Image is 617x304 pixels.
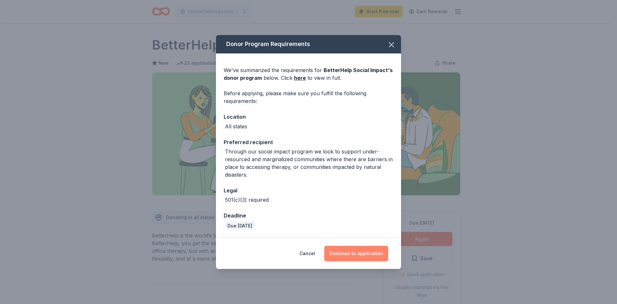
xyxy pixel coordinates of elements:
[225,148,393,179] div: Through our social impact program we look to support under-resourced and marginalized communities...
[224,113,393,121] div: Location
[225,221,255,230] div: Due [DATE]
[294,74,306,82] a: here
[300,246,315,261] button: Cancel
[224,66,393,82] div: We've summarized the requirements for below. Click to view in full.
[324,246,388,261] button: Continue to application
[225,196,269,204] div: 501(c)(3) required
[224,138,393,146] div: Preferred recipient
[216,35,401,53] div: Donor Program Requirements
[224,89,393,105] div: Before applying, please make sure you fulfill the following requirements:
[225,123,247,130] div: All states
[224,211,393,220] div: Deadline
[224,186,393,195] div: Legal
